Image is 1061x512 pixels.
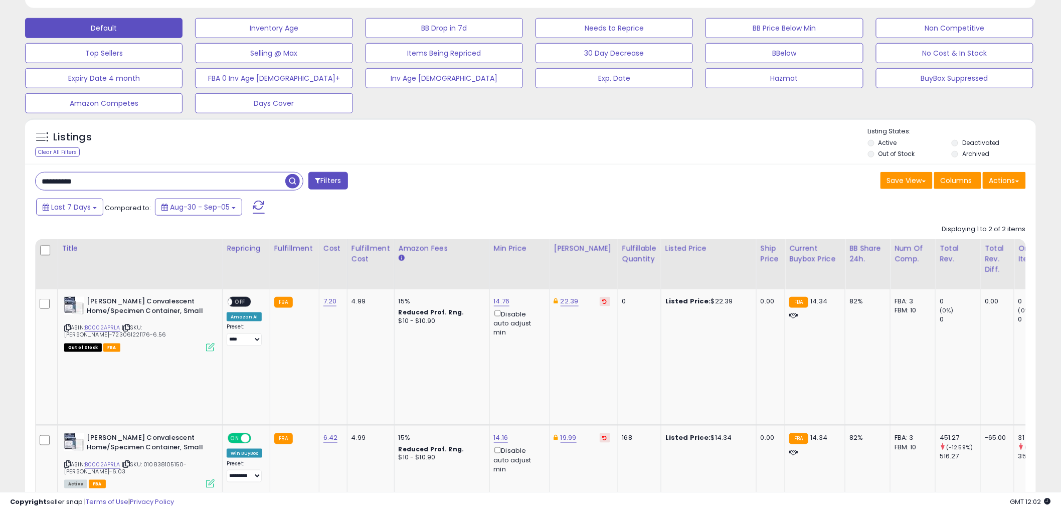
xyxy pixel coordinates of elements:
[1018,243,1055,264] div: Ordered Items
[1010,497,1051,506] span: 2025-09-14 12:02 GMT
[622,297,653,306] div: 0
[985,433,1006,442] div: -65.00
[323,243,343,254] div: Cost
[64,433,84,451] img: 41gN8KlM3OL._SL40_.jpg
[399,317,482,325] div: $10 - $10.90
[536,18,693,38] button: Needs to Reprice
[665,243,752,254] div: Listed Price
[62,243,218,254] div: Title
[789,433,808,444] small: FBA
[985,243,1010,275] div: Total Rev. Diff.
[64,460,187,475] span: | SKU: 010838105150-[PERSON_NAME]-6.03
[399,433,482,442] div: 15%
[351,297,387,306] div: 4.99
[366,43,523,63] button: Items Being Repriced
[64,433,215,487] div: ASIN:
[761,297,777,306] div: 0.00
[940,315,980,324] div: 0
[868,127,1036,136] p: Listing States:
[250,434,266,443] span: OFF
[399,243,485,254] div: Amazon Fees
[985,297,1006,306] div: 0.00
[366,68,523,88] button: Inv Age [DEMOGRAPHIC_DATA]
[789,243,841,264] div: Current Buybox Price
[10,497,47,506] strong: Copyright
[494,433,508,443] a: 14.16
[227,449,262,458] div: Win BuyBox
[942,225,1026,234] div: Displaying 1 to 2 of 2 items
[494,296,510,306] a: 14.76
[876,68,1033,88] button: BuyBox Suppressed
[811,296,828,306] span: 14.34
[665,433,749,442] div: $14.34
[536,68,693,88] button: Exp. Date
[554,243,614,254] div: [PERSON_NAME]
[876,18,1033,38] button: Non Competitive
[85,460,120,469] a: B0002APRLA
[962,149,989,158] label: Archived
[876,43,1033,63] button: No Cost & In Stock
[878,138,897,147] label: Active
[103,344,120,352] span: FBA
[399,254,405,263] small: Amazon Fees.
[64,344,102,352] span: All listings that are currently out of stock and unavailable for purchase on Amazon
[895,297,928,306] div: FBA: 3
[622,433,653,442] div: 168
[227,312,262,321] div: Amazon AI
[366,18,523,38] button: BB Drop in 7d
[195,43,352,63] button: Selling @ Max
[274,297,293,308] small: FBA
[940,306,954,314] small: (0%)
[761,243,781,264] div: Ship Price
[25,93,183,113] button: Amazon Competes
[25,18,183,38] button: Default
[274,243,315,254] div: Fulfillment
[849,297,882,306] div: 82%
[195,93,352,113] button: Days Cover
[85,323,120,332] a: B0002APRLA
[232,298,248,306] span: OFF
[227,460,262,483] div: Preset:
[170,202,230,212] span: Aug-30 - Sep-05
[940,452,980,461] div: 516.27
[494,243,546,254] div: Min Price
[895,243,931,264] div: Num of Comp.
[895,443,928,452] div: FBM: 10
[64,480,87,488] span: All listings currently available for purchase on Amazon
[940,243,976,264] div: Total Rev.
[705,18,863,38] button: BB Price Below Min
[561,296,579,306] a: 22.39
[25,43,183,63] button: Top Sellers
[811,433,828,442] span: 14.34
[622,243,657,264] div: Fulfillable Quantity
[895,433,928,442] div: FBA: 3
[105,203,151,213] span: Compared to:
[946,443,973,451] small: (-12.59%)
[1018,297,1059,306] div: 0
[130,497,174,506] a: Privacy Policy
[229,434,241,443] span: ON
[705,43,863,63] button: BBelow
[399,297,482,306] div: 15%
[705,68,863,88] button: Hazmat
[1025,443,1050,451] small: (-11.43%)
[940,297,980,306] div: 0
[308,172,347,190] button: Filters
[880,172,933,189] button: Save View
[665,297,749,306] div: $22.39
[323,296,337,306] a: 7.20
[10,497,174,507] div: seller snap | |
[64,297,215,351] div: ASIN:
[494,308,542,337] div: Disable auto adjust min
[87,433,209,454] b: [PERSON_NAME] Convalescent Home/Specimen Container, Small
[36,199,103,216] button: Last 7 Days
[849,243,886,264] div: BB Share 24h.
[25,68,183,88] button: Expiry Date 4 month
[227,243,266,254] div: Repricing
[962,138,1000,147] label: Deactivated
[227,323,262,346] div: Preset:
[86,497,128,506] a: Terms of Use
[1018,452,1059,461] div: 35
[399,308,464,316] b: Reduced Prof. Rng.
[35,147,80,157] div: Clear All Filters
